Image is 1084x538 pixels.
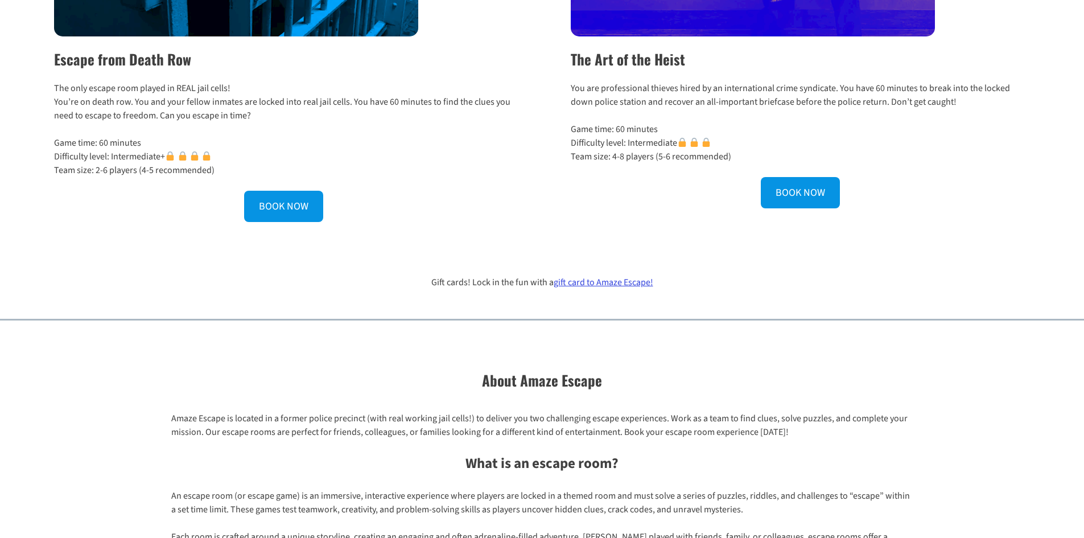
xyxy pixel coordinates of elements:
[702,138,711,147] img: 🔒
[171,453,913,475] h3: What is an escape room?
[554,276,653,289] a: gift card to Amaze Escape!
[54,276,1030,289] p: Gift cards! Lock in the fun with a
[190,151,199,161] img: 🔒
[171,489,913,516] p: An escape room (or escape game) is an immersive, interactive experience where players are locked ...
[171,412,913,439] p: Amaze Escape is located in a former police precinct (with real working jail cells!) to deliver yo...
[571,122,1030,163] p: Game time: 60 minutes Difficulty level: Intermediate Team size: 4-8 players (5-6 recommended)
[761,177,840,208] a: BOOK NOW
[54,136,513,177] p: Game time: 60 minutes Difficulty level: Intermediate+ Team size: 2-6 players (4-5 recommended)
[178,151,187,161] img: 🔒
[54,81,513,122] p: The only escape room played in REAL jail cells! You’re on death row. You and your fellow inmates ...
[244,191,323,222] a: BOOK NOW
[690,138,699,147] img: 🔒
[202,151,211,161] img: 🔒
[571,48,1030,70] h2: The Art of the Heist
[166,151,175,161] img: 🔒
[571,81,1030,109] p: You are professional thieves hired by an international crime syndicate. You have 60 minutes to br...
[54,48,513,70] h2: Escape from Death Row
[678,138,687,147] img: 🔒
